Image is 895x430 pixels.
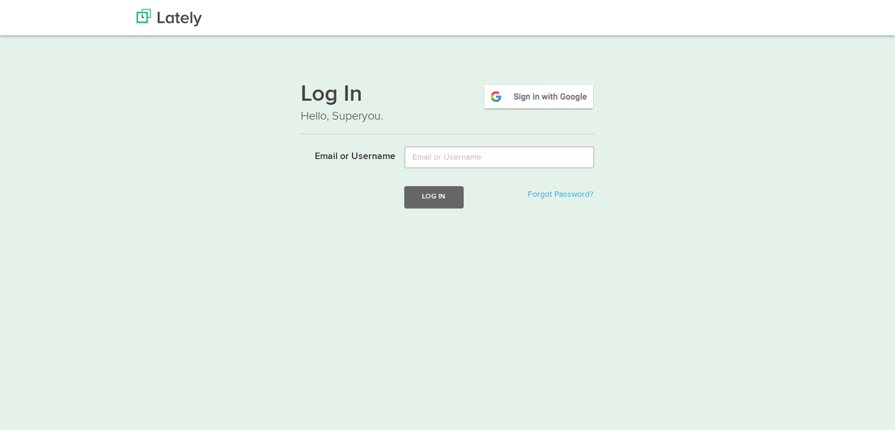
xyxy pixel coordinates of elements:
h1: Log In [301,83,595,108]
label: Email or Username [292,146,396,164]
input: Email or Username [404,146,594,168]
img: google-signin.png [483,83,595,110]
button: Log In [404,186,463,208]
a: Forgot Password? [528,190,593,199]
img: Lately [137,9,202,27]
p: Hello, Superyou. [301,108,595,125]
